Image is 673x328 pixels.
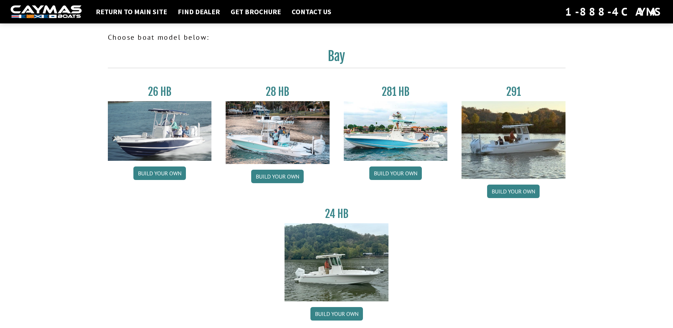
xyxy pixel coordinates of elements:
h2: Bay [108,48,566,68]
a: Build your own [251,170,304,183]
img: white-logo-c9c8dbefe5ff5ceceb0f0178aa75bf4bb51f6bca0971e226c86eb53dfe498488.png [11,5,82,18]
a: Find Dealer [174,7,224,16]
img: 24_HB_thumbnail.jpg [285,223,388,301]
a: Return to main site [92,7,171,16]
a: Build your own [310,307,363,321]
h3: 291 [462,85,566,98]
h3: 26 HB [108,85,212,98]
img: 26_new_photo_resized.jpg [108,101,212,161]
h3: 24 HB [285,207,388,220]
a: Build your own [369,166,422,180]
h3: 28 HB [226,85,330,98]
div: 1-888-4CAYMAS [565,4,662,20]
img: 28-hb-twin.jpg [344,101,448,161]
a: Build your own [487,185,540,198]
img: 28_hb_thumbnail_for_caymas_connect.jpg [226,101,330,164]
a: Contact Us [288,7,335,16]
img: 291_Thumbnail.jpg [462,101,566,179]
a: Build your own [133,166,186,180]
h3: 281 HB [344,85,448,98]
a: Get Brochure [227,7,285,16]
p: Choose boat model below: [108,32,566,43]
